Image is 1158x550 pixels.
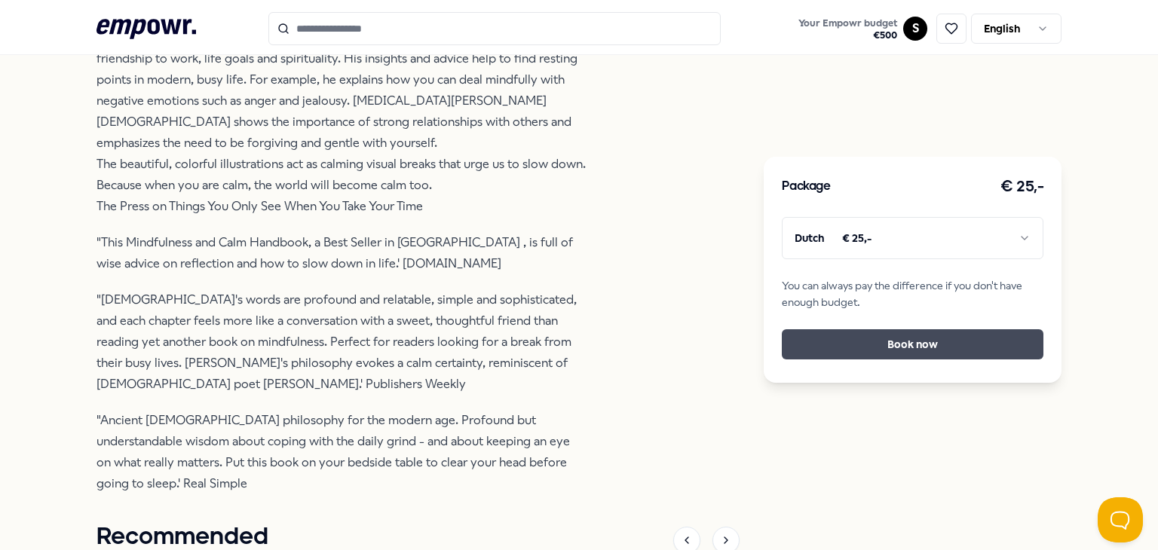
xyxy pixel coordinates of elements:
[798,17,897,29] span: Your Empowr budget
[798,29,897,41] span: € 500
[782,329,1043,359] button: Book now
[96,27,587,217] p: [DEMOGRAPHIC_DATA] [PERSON_NAME] teaches on various life issues, from love and friendship to work...
[782,177,830,197] h3: Package
[795,14,900,44] button: Your Empowr budget€500
[96,289,587,395] p: "[DEMOGRAPHIC_DATA]'s words are profound and relatable, simple and sophisticated, and each chapte...
[268,12,721,45] input: Search for products, categories or subcategories
[1098,497,1143,542] iframe: Help Scout Beacon - Open
[782,277,1043,311] span: You can always pay the difference if you don't have enough budget.
[903,17,927,41] button: S
[96,410,587,494] p: "Ancient [DEMOGRAPHIC_DATA] philosophy for the modern age. Profound but understandable wisdom abo...
[96,232,587,274] p: "This Mindfulness and Calm Handbook, a Best Seller in [GEOGRAPHIC_DATA] , is full of wise advice ...
[792,13,903,44] a: Your Empowr budget€500
[1000,175,1043,199] h3: € 25,-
